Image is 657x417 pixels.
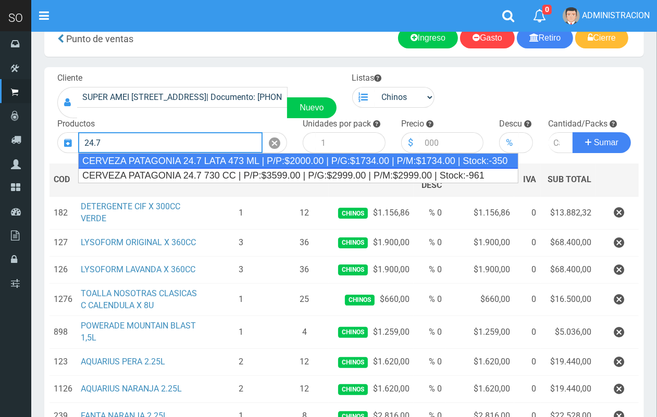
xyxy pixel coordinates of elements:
[329,349,414,376] td: $1.620,00
[338,327,368,338] span: Chinos
[414,283,446,316] td: % 0
[280,349,329,376] td: 12
[549,132,574,153] input: Cantidad
[414,316,446,349] td: % 0
[57,72,82,84] label: Cliente
[582,10,650,20] span: ADMINISTRACION
[541,316,596,349] td: $5.036,00
[329,256,414,283] td: $1.900,00
[541,229,596,256] td: $68.400,00
[548,174,591,186] span: SUB TOTAL
[514,349,541,376] td: 0
[49,349,77,376] td: 123
[280,196,329,229] td: 12
[594,138,618,147] span: Sumar
[202,349,280,376] td: 2
[401,118,424,130] label: Precio
[81,357,165,367] a: AQUARIUS PERA 2.25L
[446,256,514,283] td: $1.900,00
[280,283,329,316] td: 25
[81,321,196,343] a: POWERADE MOUNTAIN BLAST 1,5L
[81,288,197,310] a: TOALLA NOSOTRAS CLASICAS C CALENDULA X 8U
[202,316,280,349] td: 1
[329,283,414,316] td: $660,00
[446,283,514,316] td: $660,00
[329,229,414,256] td: $1.900,00
[338,237,368,248] span: Chinos
[514,316,541,349] td: 0
[49,196,77,229] td: 182
[49,229,77,256] td: 127
[78,132,263,153] input: Introduzca el nombre del producto
[541,256,596,283] td: $68.400,00
[338,357,368,368] span: Chinos
[338,264,368,275] span: Chinos
[446,376,514,403] td: $1.620,00
[463,174,510,184] span: PRECIO/DES
[77,87,288,108] input: Consumidor Final
[81,264,195,274] a: LYSOFORM LAVANDA X 360CC
[49,256,77,283] td: 126
[401,132,419,153] div: $
[49,163,77,196] th: COD
[202,283,280,316] td: 1
[287,97,336,118] a: Nuevo
[78,153,518,169] div: CERVEZA PATAGONIA 24.7 LATA 473 ML | P/P:$2000.00 | P/G:$1734.00 | P/M:$1734.00 | Stock:-350
[524,174,537,184] span: IVA
[414,229,446,256] td: % 0
[81,201,180,223] a: DETERGENTE CIF X 300CC VERDE
[541,376,596,403] td: $19.440,00
[77,163,202,196] th: DES
[414,196,446,229] td: % 0
[338,208,368,219] span: Chinos
[514,229,541,256] td: 0
[514,376,541,403] td: 0
[57,118,95,130] label: Productos
[414,376,446,403] td: % 0
[414,349,446,376] td: % 0
[280,256,329,283] td: 36
[345,295,375,306] span: Chinos
[499,118,522,130] label: Descu
[329,376,414,403] td: $1.620,00
[329,316,414,349] td: $1.259,00
[352,72,382,84] label: Listas
[202,229,280,256] td: 3
[316,132,386,153] input: 1
[541,196,596,229] td: $13.882,32
[96,174,133,184] span: CRIPCION
[419,132,484,153] input: 000
[329,196,414,229] td: $1.156,86
[499,132,519,153] div: %
[514,256,541,283] td: 0
[541,283,596,316] td: $16.500,00
[563,7,580,24] img: User Image
[280,316,329,349] td: 4
[446,349,514,376] td: $1.620,00
[446,229,514,256] td: $1.900,00
[49,283,77,316] td: 1276
[573,132,631,153] button: Sumar
[202,256,280,283] td: 3
[519,132,532,153] input: 000
[280,229,329,256] td: 36
[202,196,280,229] td: 1
[81,237,196,247] a: LYSOFORM ORIGINAL X 360CC
[460,28,515,48] a: Gasto
[66,33,133,44] span: Punto de ventas
[446,196,514,229] td: $1.156,86
[398,28,458,48] a: Ingreso
[303,118,371,130] label: Unidades por pack
[446,316,514,349] td: $1.259,00
[49,316,77,349] td: 898
[202,376,280,403] td: 2
[575,28,628,48] a: Cierre
[517,28,574,48] a: Retiro
[514,283,541,316] td: 0
[549,118,608,130] label: Cantidad/Packs
[280,376,329,403] td: 12
[338,384,368,395] span: Chinos
[414,256,446,283] td: % 0
[79,168,518,183] div: CERVEZA PATAGONIA 24.7 730 CC | P/P:$3599.00 | P/G:$2999.00 | P/M:$2999.00 | Stock:-961
[541,349,596,376] td: $19.440,00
